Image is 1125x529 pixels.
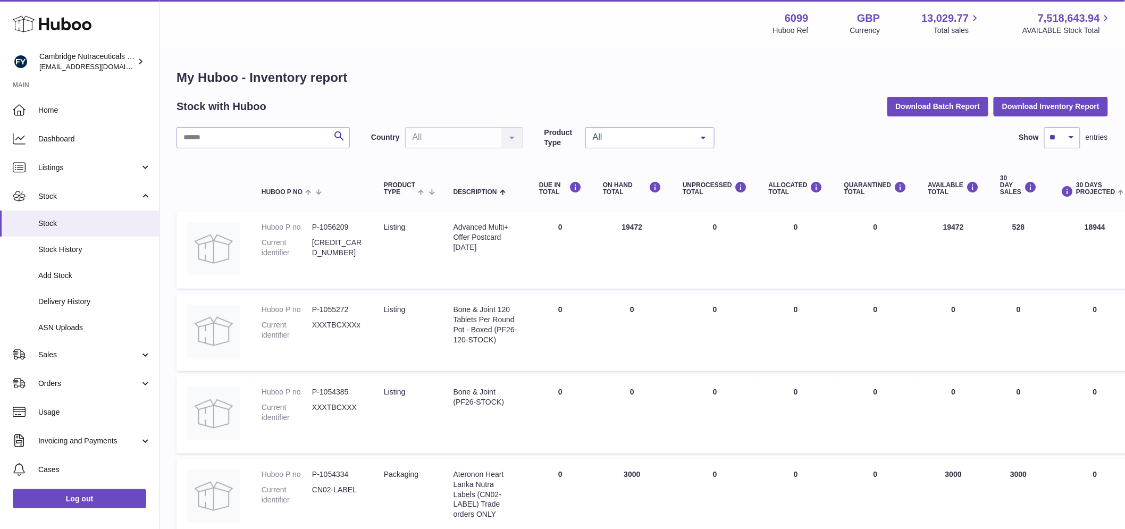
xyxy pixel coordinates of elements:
td: 528 [989,212,1047,289]
td: 0 [528,376,592,454]
dd: CN02-LABEL [312,485,363,505]
td: 0 [672,212,758,289]
dd: P-1054334 [312,469,363,480]
img: product image [187,387,240,440]
span: 7,518,643.94 [1038,11,1100,26]
img: product image [187,469,240,523]
div: Huboo Ref [773,26,809,36]
div: UNPROCESSED Total [683,181,748,196]
span: packaging [384,470,418,478]
span: 0 [874,223,878,231]
div: ON HAND Total [603,181,661,196]
td: 19472 [592,212,672,289]
span: Delivery History [38,297,151,307]
td: 0 [989,294,1047,371]
span: Total sales [934,26,981,36]
span: AVAILABLE Stock Total [1022,26,1112,36]
td: 0 [672,376,758,454]
div: DUE IN TOTAL [539,181,582,196]
td: 0 [528,294,592,371]
dt: Huboo P no [262,222,312,232]
td: 0 [758,294,834,371]
span: Sales [38,350,140,360]
div: QUARANTINED Total [844,181,907,196]
span: 30 DAYS PROJECTED [1076,182,1115,196]
label: Country [371,132,400,142]
dd: P-1055272 [312,305,363,315]
strong: 6099 [785,11,809,26]
span: 0 [874,305,878,314]
td: 0 [918,376,990,454]
span: Add Stock [38,271,151,281]
div: Bone & Joint (PF26-STOCK) [454,387,518,407]
td: 0 [758,376,834,454]
dd: XXXTBCXXX [312,402,363,423]
td: 0 [592,376,672,454]
td: 0 [528,212,592,289]
span: Cases [38,465,151,475]
div: Bone & Joint 120 Tablets Per Round Pot - Boxed (PF26-120-STOCK) [454,305,518,345]
span: Product Type [384,182,415,196]
span: [EMAIL_ADDRESS][DOMAIN_NAME] [39,62,156,71]
span: entries [1086,132,1108,142]
span: 13,029.77 [921,11,969,26]
div: 30 DAY SALES [1000,175,1037,196]
span: Description [454,189,497,196]
h1: My Huboo - Inventory report [177,69,1108,86]
td: 0 [672,294,758,371]
dt: Current identifier [262,402,312,423]
dd: XXXTBCXXXx [312,320,363,340]
dd: P-1054385 [312,387,363,397]
img: huboo@camnutra.com [13,54,29,70]
dd: [CREDIT_CARD_NUMBER] [312,238,363,258]
dt: Huboo P no [262,469,312,480]
img: product image [187,305,240,358]
span: 0 [874,388,878,396]
button: Download Inventory Report [994,97,1108,116]
span: ASN Uploads [38,323,151,333]
a: 13,029.77 Total sales [921,11,981,36]
strong: GBP [857,11,880,26]
span: Stock [38,219,151,229]
dt: Huboo P no [262,387,312,397]
span: All [590,132,693,142]
span: Invoicing and Payments [38,436,140,446]
dd: P-1056209 [312,222,363,232]
td: 0 [758,212,834,289]
div: Ateronon Heart Lanka Nutra Labels (CN02-LABEL) Trade orders ONLY [454,469,518,519]
h2: Stock with Huboo [177,99,266,114]
div: ALLOCATED Total [769,181,823,196]
button: Download Batch Report [887,97,989,116]
div: Advanced Multi+ Offer Postcard [DATE] [454,222,518,253]
td: 0 [592,294,672,371]
label: Show [1019,132,1039,142]
span: listing [384,223,405,231]
dt: Huboo P no [262,305,312,315]
span: 0 [874,470,878,478]
span: listing [384,388,405,396]
span: Usage [38,407,151,417]
span: Orders [38,379,140,389]
dt: Current identifier [262,320,312,340]
span: Listings [38,163,140,173]
div: Cambridge Nutraceuticals Ltd [39,52,135,72]
span: Home [38,105,151,115]
span: Dashboard [38,134,151,144]
span: Stock [38,191,140,201]
label: Product Type [544,128,580,148]
div: Currency [850,26,880,36]
span: listing [384,305,405,314]
a: Log out [13,489,146,508]
td: 0 [989,376,1047,454]
td: 19472 [918,212,990,289]
span: Stock History [38,245,151,255]
span: Huboo P no [262,189,303,196]
dt: Current identifier [262,238,312,258]
img: product image [187,222,240,275]
a: 7,518,643.94 AVAILABLE Stock Total [1022,11,1112,36]
td: 0 [918,294,990,371]
dt: Current identifier [262,485,312,505]
div: AVAILABLE Total [928,181,979,196]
